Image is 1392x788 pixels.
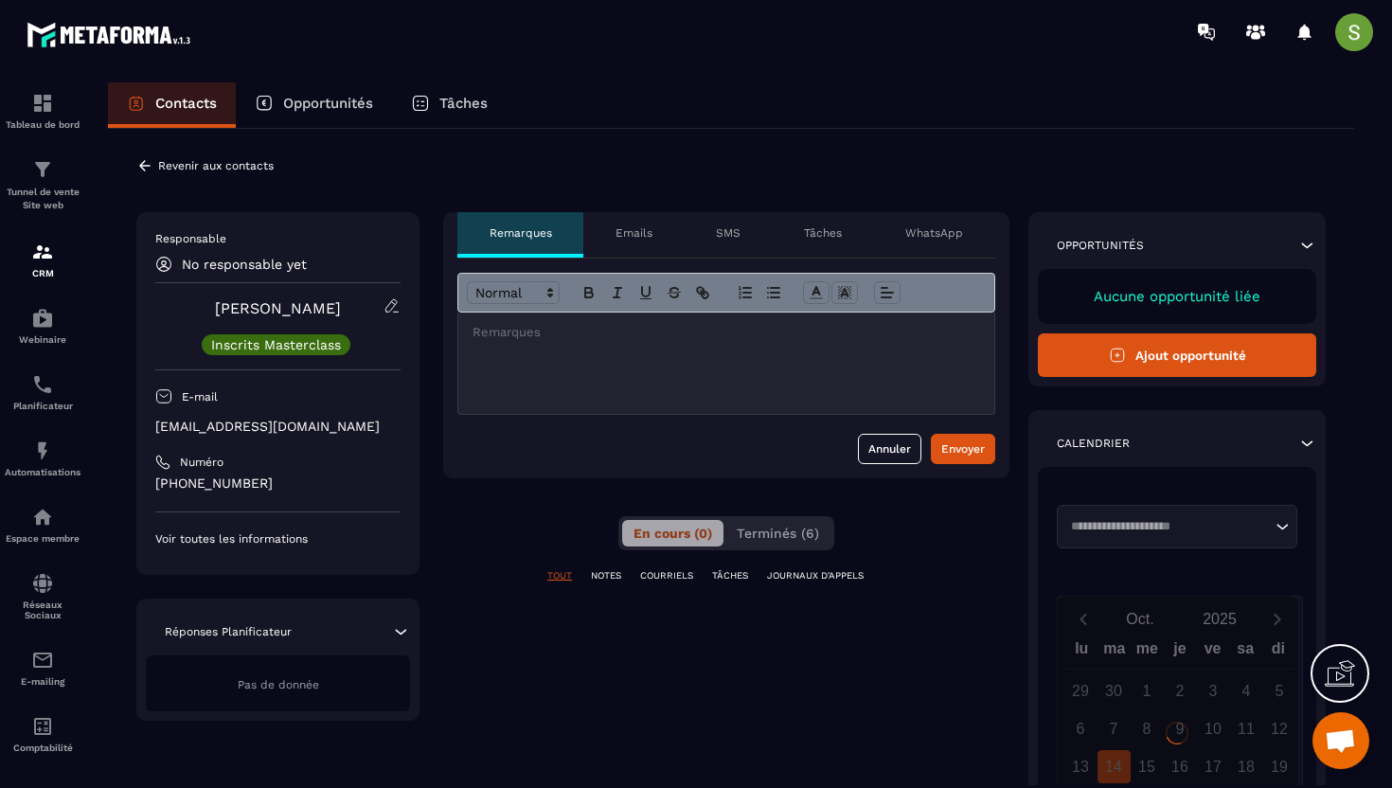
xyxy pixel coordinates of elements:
[767,569,864,582] p: JOURNAUX D'APPELS
[1057,288,1297,305] p: Aucune opportunité liée
[5,78,80,144] a: formationformationTableau de bord
[283,95,373,112] p: Opportunités
[5,467,80,477] p: Automatisations
[5,600,80,620] p: Réseaux Sociaux
[211,338,341,351] p: Inscrits Masterclass
[5,401,80,411] p: Planificateur
[31,158,54,181] img: formation
[5,635,80,701] a: emailemailE-mailing
[31,241,54,263] img: formation
[1064,517,1271,536] input: Search for option
[31,572,54,595] img: social-network
[155,531,401,546] p: Voir toutes les informations
[5,425,80,492] a: automationsautomationsAutomatisations
[31,439,54,462] img: automations
[238,678,319,691] span: Pas de donnée
[725,520,830,546] button: Terminés (6)
[1057,238,1144,253] p: Opportunités
[5,533,80,544] p: Espace membre
[5,334,80,345] p: Webinaire
[155,418,401,436] p: [EMAIL_ADDRESS][DOMAIN_NAME]
[1312,712,1369,769] div: Ouvrir le chat
[5,701,80,767] a: accountantaccountantComptabilité
[804,225,842,241] p: Tâches
[27,17,197,52] img: logo
[712,569,748,582] p: TÂCHES
[5,676,80,687] p: E-mailing
[1057,436,1130,451] p: Calendrier
[31,92,54,115] img: formation
[155,95,217,112] p: Contacts
[5,119,80,130] p: Tableau de bord
[5,293,80,359] a: automationsautomationsWebinaire
[905,225,963,241] p: WhatsApp
[622,520,723,546] button: En cours (0)
[490,225,552,241] p: Remarques
[931,434,995,464] button: Envoyer
[1057,505,1297,548] div: Search for option
[737,526,819,541] span: Terminés (6)
[591,569,621,582] p: NOTES
[1038,333,1316,377] button: Ajout opportunité
[5,359,80,425] a: schedulerschedulerPlanificateur
[155,475,401,492] p: [PHONE_NUMBER]
[547,569,572,582] p: TOUT
[31,715,54,738] img: accountant
[5,268,80,278] p: CRM
[716,225,741,241] p: SMS
[5,743,80,753] p: Comptabilité
[155,231,401,246] p: Responsable
[5,144,80,226] a: formationformationTunnel de vente Site web
[108,82,236,128] a: Contacts
[182,257,307,272] p: No responsable yet
[182,389,218,404] p: E-mail
[858,434,921,464] button: Annuler
[634,526,712,541] span: En cours (0)
[392,82,507,128] a: Tâches
[31,373,54,396] img: scheduler
[941,439,985,458] div: Envoyer
[158,159,274,172] p: Revenir aux contacts
[616,225,652,241] p: Emails
[5,558,80,635] a: social-networksocial-networkRéseaux Sociaux
[31,307,54,330] img: automations
[215,299,341,317] a: [PERSON_NAME]
[439,95,488,112] p: Tâches
[5,186,80,212] p: Tunnel de vente Site web
[5,492,80,558] a: automationsautomationsEspace membre
[5,226,80,293] a: formationformationCRM
[640,569,693,582] p: COURRIELS
[31,506,54,528] img: automations
[236,82,392,128] a: Opportunités
[180,455,223,470] p: Numéro
[31,649,54,672] img: email
[165,624,292,639] p: Réponses Planificateur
